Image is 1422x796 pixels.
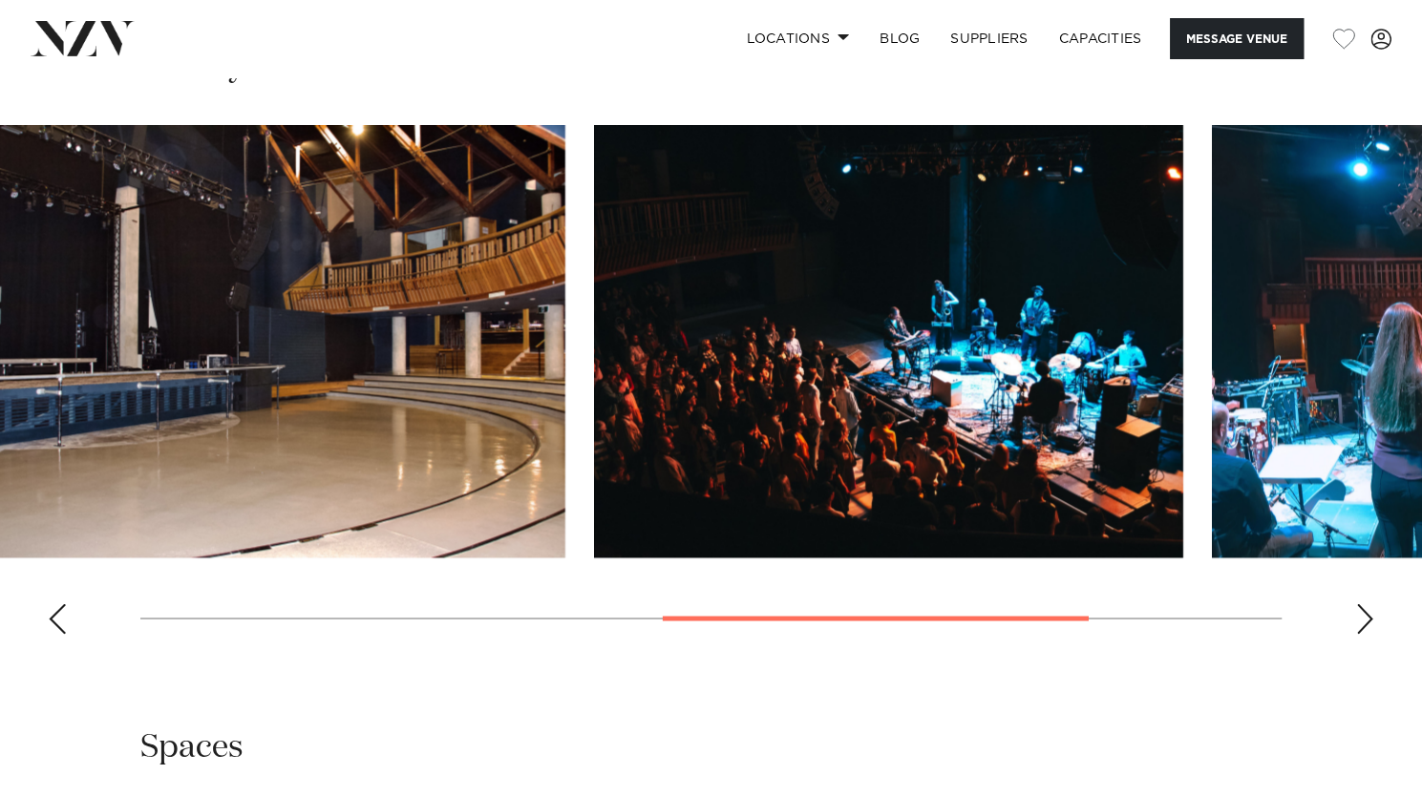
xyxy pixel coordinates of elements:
a: SUPPLIERS [935,18,1043,59]
a: Locations [731,18,864,59]
a: BLOG [864,18,935,59]
a: Capacities [1044,18,1157,59]
swiper-slide: 4 / 5 [594,125,1183,557]
img: nzv-logo.png [31,21,135,55]
button: Message Venue [1170,18,1304,59]
h2: Spaces [140,725,244,768]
